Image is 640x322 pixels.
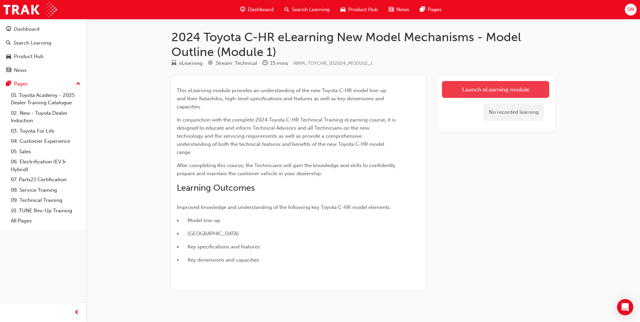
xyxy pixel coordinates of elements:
[171,60,176,66] span: learningResourceType_ELEARNING-icon
[279,3,335,17] a: search-iconSearch Learning
[13,39,51,47] div: Search Learning
[335,3,383,17] a: car-iconProduct Hub
[179,59,202,67] div: eLearning
[177,87,388,110] span: This eLearning module provides an understanding of the new Toyota C-HR model line-up and their Ka...
[171,30,555,59] h1: 2024 Toyota C-HR eLearning New Model Mechanisms - Model Outline (Module 1)
[8,185,83,195] a: 08. Service Training
[3,78,83,90] button: Pages
[14,66,27,74] div: News
[248,6,274,14] span: Dashboard
[14,25,39,33] div: Dashboard
[8,206,83,216] a: 10. TUNE Rev-Up Training
[396,6,409,14] span: News
[8,90,83,108] a: 01. Toyota Academy - 2025 Dealer Training Catalogue
[8,126,83,136] a: 03. Toyota For Life
[428,6,442,14] span: Pages
[6,68,11,74] span: news-icon
[8,216,83,226] a: All Pages
[262,59,288,68] div: Duration
[348,6,378,14] span: Product Hub
[284,5,289,14] span: search-icon
[294,60,373,66] span: Learning resource code
[3,22,83,78] button: DashboardSearch LearningProduct HubNews
[177,244,260,250] span: • Key specifications and features
[8,175,83,185] a: 07. Parts21 Certification
[3,2,57,17] img: Trak
[177,257,259,263] span: • Key dimensions and capacities
[389,5,394,14] span: news-icon
[177,204,391,210] span: Improved knowledge and understanding of the following key Toyota C-HR model elements:
[177,117,397,155] span: In conjunction with the complete 2024 Toyota C-HR Technical Training eLearning course, it is desi...
[442,81,549,98] a: Launch eLearning module
[208,59,257,68] div: Stream
[484,103,544,121] div: No recorded learning
[383,3,415,17] a: news-iconNews
[3,50,83,63] a: Product Hub
[8,136,83,146] a: 04. Customer Experience
[235,3,279,17] a: guage-iconDashboard
[6,40,11,46] span: search-icon
[177,217,220,223] span: • Model line-up
[625,4,637,16] button: SM
[177,162,397,177] span: After completing this course, the Technicians will gain the knowledge and skills to confidently p...
[3,23,83,35] a: Dashboard
[340,5,345,14] span: car-icon
[617,299,633,315] div: Open Intercom Messenger
[216,59,257,67] div: Stream: Technical
[292,6,330,14] span: Search Learning
[627,6,634,14] span: SM
[415,3,447,17] a: pages-iconPages
[3,37,83,49] a: Search Learning
[74,308,79,317] span: prev-icon
[177,231,239,237] span: • [GEOGRAPHIC_DATA]
[8,157,83,175] a: 06. Electrification (EV & Hybrid)
[6,54,11,60] span: car-icon
[171,59,202,68] div: Type
[14,53,44,60] div: Product Hub
[6,81,11,87] span: pages-icon
[270,59,288,67] div: 15 mins
[240,5,245,14] span: guage-icon
[8,146,83,157] a: 05. Sales
[208,60,213,66] span: target-icon
[8,108,83,126] a: 02. New - Toyota Dealer Induction
[3,64,83,77] a: News
[6,26,11,32] span: guage-icon
[8,195,83,206] a: 09. Technical Training
[177,183,255,193] span: Learning Outcomes
[14,80,28,88] div: Pages
[76,80,81,88] span: up-icon
[420,5,425,14] span: pages-icon
[262,60,268,66] span: clock-icon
